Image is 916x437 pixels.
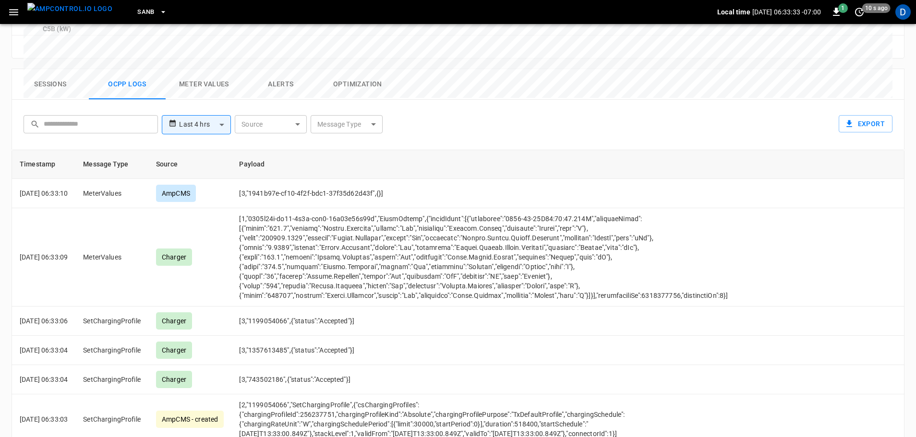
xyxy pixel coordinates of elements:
button: Export [839,115,892,133]
div: Charger [156,371,192,388]
span: 1 [838,3,848,13]
p: [DATE] 06:33:10 [20,189,68,198]
button: Optimization [319,69,396,100]
p: [DATE] 06:33:09 [20,252,68,262]
p: Local time [717,7,750,17]
span: 10 s ago [862,3,891,13]
th: Message Type [75,150,148,179]
div: Charger [156,342,192,359]
span: SanB [137,7,155,18]
p: [DATE] 06:33:04 [20,345,68,355]
button: Meter Values [166,69,242,100]
div: Last 4 hrs [179,116,231,134]
th: Timestamp [12,150,75,179]
td: SetChargingProfile [75,336,148,365]
button: set refresh interval [852,4,867,20]
div: AmpCMS - created [156,411,224,428]
p: [DATE] 06:33:06 [20,316,68,326]
img: ampcontrol.io logo [27,3,112,15]
p: [DATE] 06:33:04 [20,375,68,384]
td: SetChargingProfile [75,365,148,394]
button: Sessions [12,69,89,100]
button: SanB [133,3,171,22]
th: Payload [231,150,740,179]
button: Alerts [242,69,319,100]
button: Ocpp logs [89,69,166,100]
td: [3,"1357613485",{"status":"Accepted"}] [231,336,740,365]
p: [DATE] 06:33:03 [20,414,68,424]
p: [DATE] 06:33:33 -07:00 [752,7,821,17]
div: Charger [156,248,192,266]
td: MeterValues [75,208,148,307]
td: [3,"743502186",{"status":"Accepted"}] [231,365,740,394]
td: [3,"1199054066",{"status":"Accepted"}] [231,307,740,336]
div: profile-icon [895,4,911,20]
td: [1,"0305l24i-do11-4s3a-con0-16a03e56s99d","EiusmOdtemp",{"incidIdunt":[{"utlaboree":"0856-43-25D8... [231,208,740,307]
th: Source [148,150,231,179]
div: Charger [156,312,192,330]
td: SetChargingProfile [75,307,148,336]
